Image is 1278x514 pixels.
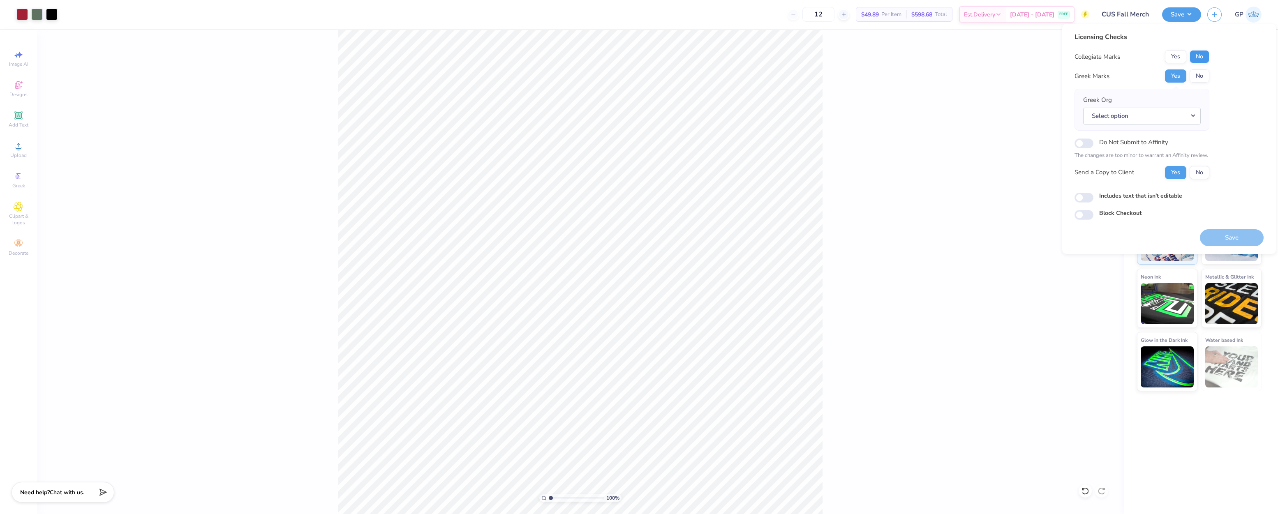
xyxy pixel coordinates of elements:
img: Metallic & Glitter Ink [1205,283,1258,324]
button: Save [1162,7,1201,22]
input: Untitled Design [1095,6,1156,23]
span: Glow in the Dark Ink [1141,336,1188,344]
span: $49.89 [861,10,879,19]
span: Greek [12,182,25,189]
span: Clipart & logos [4,213,33,226]
a: GP [1235,7,1262,23]
button: Yes [1165,50,1186,63]
span: 100 % [606,494,619,502]
span: Total [935,10,947,19]
div: Collegiate Marks [1075,52,1120,62]
span: Chat with us. [50,489,84,496]
button: No [1190,69,1209,83]
div: Greek Marks [1075,71,1109,81]
img: Glow in the Dark Ink [1141,346,1194,387]
span: FREE [1059,12,1068,17]
span: [DATE] - [DATE] [1010,10,1054,19]
button: No [1190,166,1209,179]
span: Per Item [881,10,901,19]
span: Neon Ink [1141,272,1161,281]
div: Send a Copy to Client [1075,168,1134,177]
label: Includes text that isn't editable [1099,191,1182,200]
img: Water based Ink [1205,346,1258,387]
span: Metallic & Glitter Ink [1205,272,1254,281]
img: Germaine Penalosa [1246,7,1262,23]
label: Block Checkout [1099,209,1142,217]
button: Select option [1083,108,1201,124]
strong: Need help? [20,489,50,496]
span: Water based Ink [1205,336,1243,344]
button: Yes [1165,69,1186,83]
span: Image AI [9,61,28,67]
span: Designs [9,91,28,98]
span: Decorate [9,250,28,256]
button: No [1190,50,1209,63]
div: Licensing Checks [1075,32,1209,42]
label: Do Not Submit to Affinity [1099,137,1168,148]
span: Upload [10,152,27,159]
span: $598.68 [911,10,932,19]
img: Neon Ink [1141,283,1194,324]
input: – – [802,7,834,22]
span: Est. Delivery [964,10,995,19]
button: Yes [1165,166,1186,179]
label: Greek Org [1083,95,1112,105]
span: GP [1235,10,1243,19]
span: Add Text [9,122,28,128]
p: The changes are too minor to warrant an Affinity review. [1075,152,1209,160]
